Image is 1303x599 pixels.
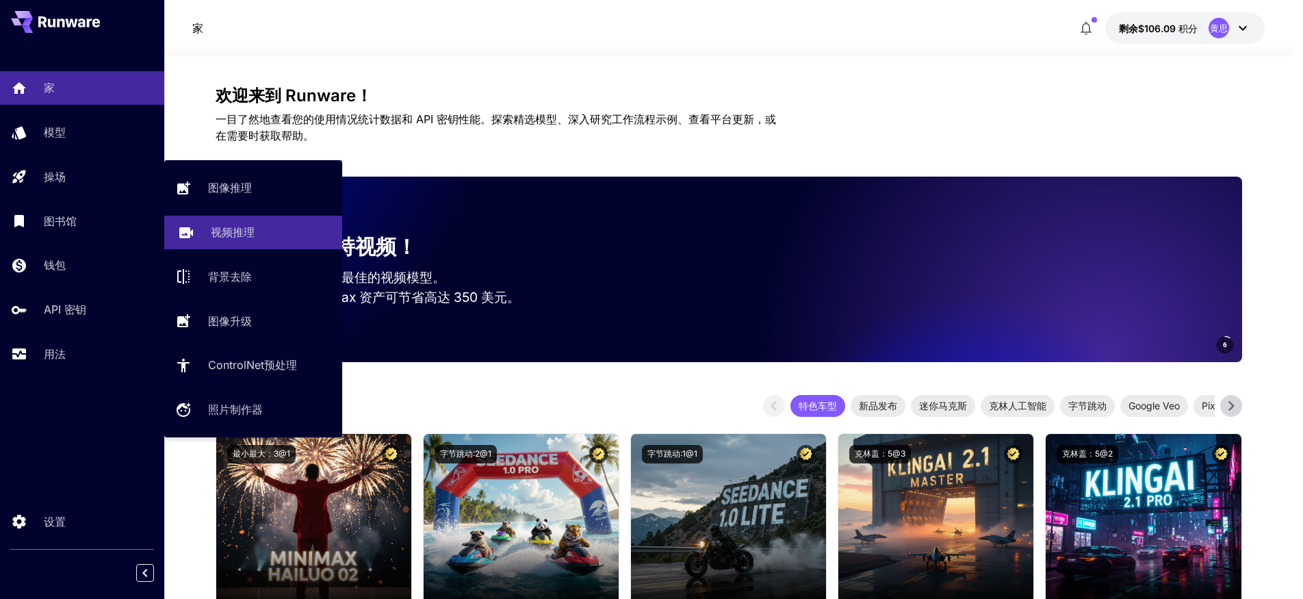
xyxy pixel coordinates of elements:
div: 106.09357美元 [1119,21,1198,36]
button: 106.09357美元 [1105,12,1265,44]
font: 操场 [44,170,66,183]
span: 6 [1223,340,1227,350]
button: 认证模型——经过审查，具有最佳性能，并包含商业许可证。 [382,445,400,463]
font: 家 [192,21,203,35]
a: 图像升级 [164,304,342,337]
font: 模型 [44,125,66,139]
div: 折叠侧边栏 [146,561,164,585]
font: 设置 [44,515,66,528]
font: 视频推理 [211,225,255,239]
font: 克林盖：5@3 [855,448,905,459]
font: 背景去除 [208,270,252,283]
font: 剩余$106.09 [1119,23,1176,34]
font: 照片制作器 [208,403,263,416]
font: 字节跳动:1@1 [647,448,697,459]
button: 认证模型——经过审查，具有最佳性能，并包含商业许可证。 [1004,445,1022,463]
nav: 面包屑 [192,20,203,36]
a: 图像推理 [164,171,342,205]
button: 认证模型——经过审查，具有最佳性能，并包含商业许可证。 [797,445,815,463]
font: 图像推理 [208,181,252,194]
font: 现在支持视频！ [273,234,417,259]
font: 最小最大：3@1 [233,448,290,459]
font: 新品发布 [859,400,897,411]
a: ControlNet预处理 [164,348,342,382]
a: 视频推理 [164,216,342,249]
font: 家 [44,81,55,94]
font: PixVerse [1202,400,1241,411]
font: 图像升级 [208,314,252,328]
font: 特色车型 [799,400,837,411]
font: 克林人工智能 [989,400,1046,411]
button: 折叠侧边栏 [136,564,154,582]
font: 积分 [1178,23,1198,34]
font: 欢迎来到 Runware！ [216,86,372,105]
font: 字节跳动 [1068,400,1107,411]
font: 黄思 [1210,23,1228,34]
font: ControlNet预处理 [208,358,297,372]
font: 字节跳动:2@1 [440,448,491,459]
font: 每 1000 个 Minimax 资产可节省高达 350 美元。 [237,289,520,305]
font: 钱包 [44,258,66,272]
font: 用法 [44,347,66,361]
button: 认证模型——经过审查，具有最佳性能，并包含商业许可证。 [1212,445,1230,463]
font: 图书馆 [44,214,77,228]
font: 一目了然地查看您的使用情况统计数据和 API 密钥性能。探索精选模型、深入研究工作流程示例、查看平台更新，或在需要时获取帮助。 [216,112,776,142]
a: 背景去除 [164,260,342,294]
button: 认证模型——经过审查，具有最佳性能，并包含商业许可证。 [589,445,608,463]
font: 克林盖：5@2 [1062,448,1113,459]
a: 照片制作器 [164,393,342,426]
font: Google Veo [1128,400,1180,411]
font: 迷你马克斯 [919,400,967,411]
font: API 密钥 [44,303,86,316]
